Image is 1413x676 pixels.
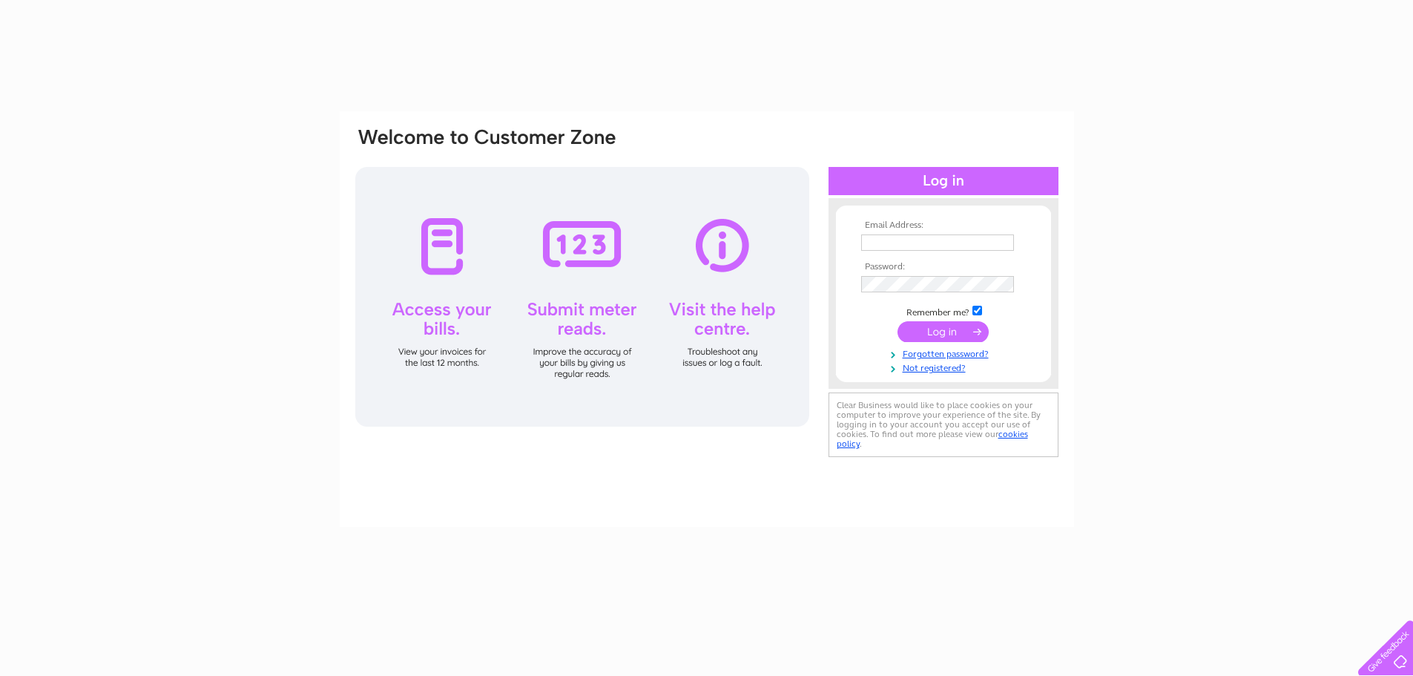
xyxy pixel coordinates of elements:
a: cookies policy [837,429,1028,449]
a: Forgotten password? [861,346,1030,360]
th: Email Address: [857,220,1030,231]
th: Password: [857,262,1030,272]
input: Submit [897,321,989,342]
div: Clear Business would like to place cookies on your computer to improve your experience of the sit... [829,393,1058,457]
td: Remember me? [857,303,1030,318]
a: Not registered? [861,360,1030,374]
